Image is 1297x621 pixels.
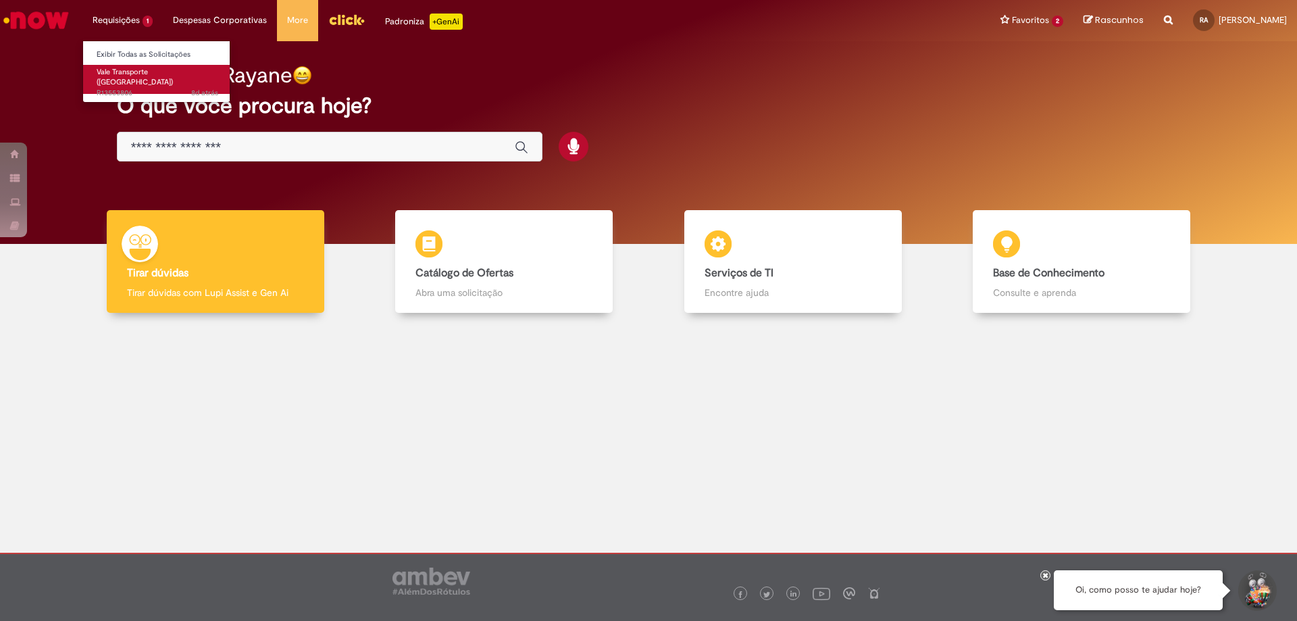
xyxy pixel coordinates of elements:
[1012,14,1049,27] span: Favoritos
[117,94,1181,118] h2: O que você procura hoje?
[648,210,938,314] a: Serviços de TI Encontre ajuda
[1,7,71,34] img: ServiceNow
[97,88,218,99] span: R13553806
[868,587,880,599] img: logo_footer_naosei.png
[127,266,188,280] b: Tirar dúvidas
[993,286,1170,299] p: Consulte e aprenda
[392,568,470,595] img: logo_footer_ambev_rotulo_gray.png
[430,14,463,30] p: +GenAi
[1236,570,1277,611] button: Iniciar Conversa de Suporte
[93,14,140,27] span: Requisições
[287,14,308,27] span: More
[813,585,830,602] img: logo_footer_youtube.png
[83,65,232,94] a: Aberto R13553806 : Vale Transporte (VT)
[71,210,360,314] a: Tirar dúvidas Tirar dúvidas com Lupi Assist e Gen Ai
[97,67,173,88] span: Vale Transporte ([GEOGRAPHIC_DATA])
[790,591,797,599] img: logo_footer_linkedin.png
[993,266,1104,280] b: Base de Conhecimento
[843,587,855,599] img: logo_footer_workplace.png
[143,16,153,27] span: 1
[293,66,312,85] img: happy-face.png
[1084,14,1144,27] a: Rascunhos
[415,266,513,280] b: Catálogo de Ofertas
[705,266,773,280] b: Serviços de TI
[1200,16,1208,24] span: RA
[385,14,463,30] div: Padroniza
[173,14,267,27] span: Despesas Corporativas
[328,9,365,30] img: click_logo_yellow_360x200.png
[1052,16,1063,27] span: 2
[360,210,649,314] a: Catálogo de Ofertas Abra uma solicitação
[705,286,882,299] p: Encontre ajuda
[82,41,230,103] ul: Requisições
[1095,14,1144,26] span: Rascunhos
[415,286,592,299] p: Abra uma solicitação
[737,591,744,598] img: logo_footer_facebook.png
[127,286,304,299] p: Tirar dúvidas com Lupi Assist e Gen Ai
[1054,570,1223,610] div: Oi, como posso te ajudar hoje?
[1219,14,1287,26] span: [PERSON_NAME]
[938,210,1227,314] a: Base de Conhecimento Consulte e aprenda
[191,88,218,98] span: 8d atrás
[83,47,232,62] a: Exibir Todas as Solicitações
[763,591,770,598] img: logo_footer_twitter.png
[191,88,218,98] time: 22/09/2025 09:20:04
